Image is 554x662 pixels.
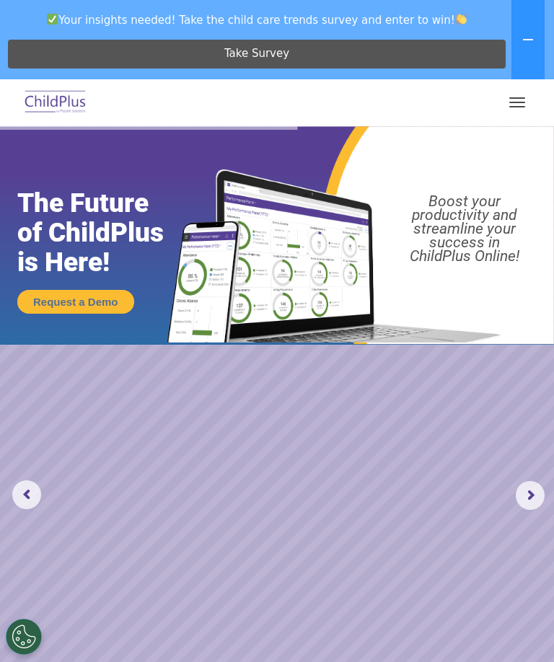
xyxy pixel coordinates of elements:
[6,619,42,655] button: Cookies Settings
[382,195,546,263] rs-layer: Boost your productivity and streamline your success in ChildPlus Online!
[224,41,289,66] span: Take Survey
[8,40,506,69] a: Take Survey
[456,14,467,25] img: 👏
[17,290,134,314] a: Request a Demo
[22,86,89,120] img: ChildPlus by Procare Solutions
[6,6,509,34] span: Your insights needed! Take the child care trends survey and enter to win!
[17,188,194,277] rs-layer: The Future of ChildPlus is Here!
[47,14,58,25] img: ✅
